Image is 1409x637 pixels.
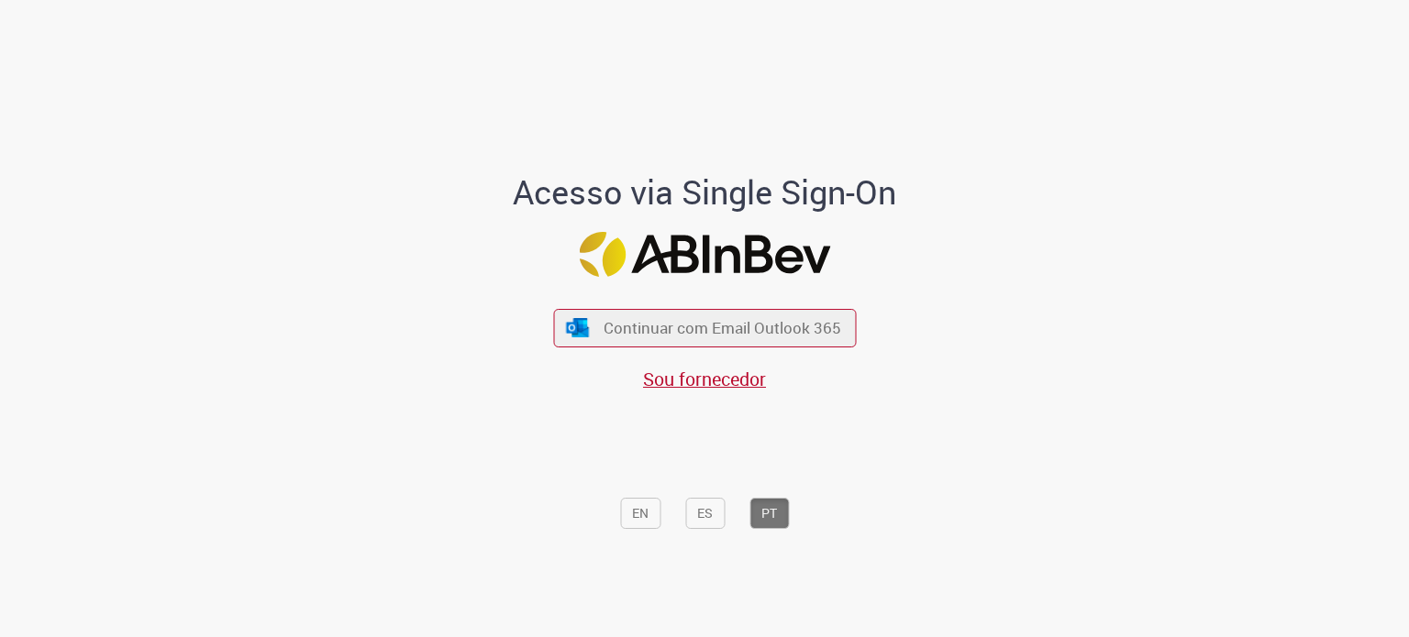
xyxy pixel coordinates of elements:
a: Sou fornecedor [643,367,766,391]
button: ícone Azure/Microsoft 360 Continuar com Email Outlook 365 [553,309,856,346]
span: Continuar com Email Outlook 365 [604,317,841,338]
button: PT [749,498,789,529]
button: ES [685,498,725,529]
button: EN [620,498,660,529]
img: ícone Azure/Microsoft 360 [565,318,591,337]
img: Logo ABInBev [579,232,830,277]
h1: Acesso via Single Sign-On [450,174,960,211]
